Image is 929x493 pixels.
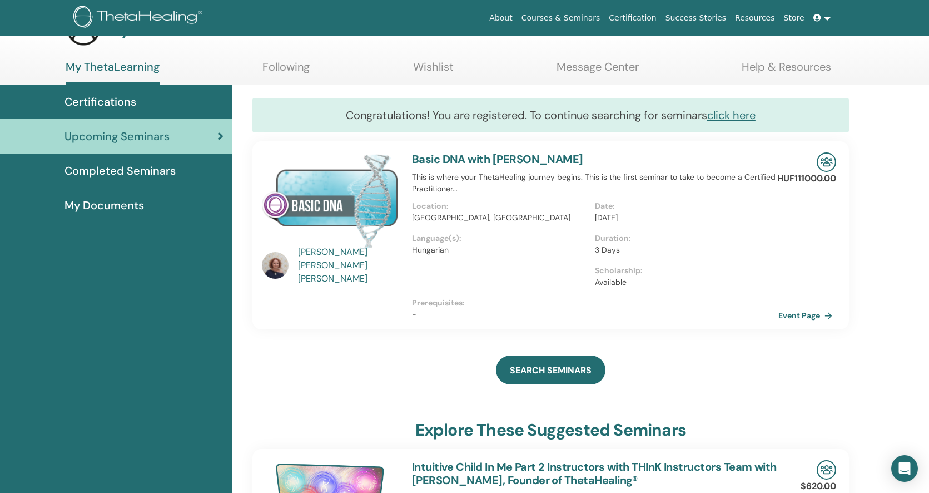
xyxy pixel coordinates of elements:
[412,200,589,212] p: Location :
[817,152,836,172] img: In-Person Seminar
[817,460,836,480] img: In-Person Seminar
[604,8,660,28] a: Certification
[64,128,170,145] span: Upcoming Seminars
[779,8,809,28] a: Store
[517,8,605,28] a: Courses & Seminars
[262,152,399,249] img: Basic DNA
[595,200,772,212] p: Date :
[891,455,918,482] div: Open Intercom Messenger
[510,364,592,376] span: SEARCH SEMINARS
[64,93,136,110] span: Certifications
[661,8,731,28] a: Success Stories
[64,162,176,179] span: Completed Seminars
[595,212,772,224] p: [DATE]
[262,252,289,279] img: default.jpg
[298,245,401,285] a: [PERSON_NAME] [PERSON_NAME] [PERSON_NAME]
[412,171,778,195] p: This is where your ThetaHealing journey begins. This is the first seminar to take to become a Cer...
[801,480,836,493] p: $620.00
[707,108,756,122] a: click here
[777,172,836,185] p: HUF111000.00
[778,307,837,324] a: Event Page
[595,233,772,244] p: Duration :
[496,356,605,384] a: SEARCH SEMINARS
[595,244,772,256] p: 3 Days
[412,212,589,224] p: [GEOGRAPHIC_DATA], [GEOGRAPHIC_DATA]
[415,420,686,440] h3: explore these suggested seminars
[595,265,772,277] p: Scholarship :
[412,233,589,244] p: Language(s) :
[742,60,831,82] a: Help & Resources
[731,8,779,28] a: Resources
[412,297,778,309] p: Prerequisites :
[595,277,772,288] p: Available
[557,60,639,82] a: Message Center
[485,8,516,28] a: About
[66,60,160,85] a: My ThetaLearning
[106,19,219,39] h3: My Dashboard
[412,152,583,166] a: Basic DNA with [PERSON_NAME]
[412,460,777,487] a: Intuitive Child In Me Part 2 Instructors with THInK Instructors Team with [PERSON_NAME], Founder ...
[64,197,144,214] span: My Documents
[413,60,454,82] a: Wishlist
[412,244,589,256] p: Hungarian
[262,60,310,82] a: Following
[412,309,778,321] p: -
[73,6,206,31] img: logo.png
[252,98,849,132] div: Congratulations! You are registered. To continue searching for seminars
